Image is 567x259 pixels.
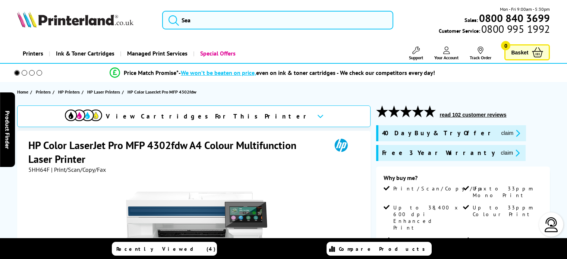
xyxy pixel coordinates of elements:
a: Support [409,47,423,60]
span: Mon - Fri 9:00am - 5:30pm [500,6,550,13]
span: HP Laser Printers [87,88,120,96]
div: Why buy me? [384,174,543,185]
span: 5HH64F [28,166,50,173]
a: Printers [17,44,49,63]
span: 40 Day Buy & Try Offer [382,129,495,138]
span: Product Finder [4,110,11,149]
span: Sales: [464,16,478,23]
h1: HP Color LaserJet Pro MFP 4302fdw A4 Colour Multifunction Laser Printer [28,138,324,166]
span: Up to 33ppm Mono Print [473,185,541,199]
span: Up to 33ppm Colour Print [473,204,541,218]
div: - even on ink & toner cartridges - We check our competitors every day! [179,69,435,76]
img: cmyk-icon.svg [65,110,102,121]
span: HP Color LaserJet Pro MFP 4302fdw [127,89,196,95]
a: Recently Viewed (4) [112,242,217,256]
span: | Print/Scan/Copy/Fax [51,166,106,173]
a: Special Offers [193,44,241,63]
a: 0800 840 3699 [478,15,550,22]
a: Printers [36,88,53,96]
span: Free 3 Year Warranty [382,149,495,157]
a: Track Order [470,47,491,60]
a: Printerland Logo [17,11,153,29]
span: Up to 38,400 x 600 dpi Enhanced Print [393,204,462,231]
span: Basket [511,47,528,57]
b: 0800 840 3699 [479,11,550,25]
span: HP Printers [58,88,80,96]
a: Compare Products [327,242,432,256]
a: Ink & Toner Cartridges [49,44,120,63]
span: Automatic Double Sided Scanning [473,237,541,257]
button: promo-description [499,149,522,157]
span: Your Account [434,55,459,60]
span: We won’t be beaten on price, [181,69,256,76]
a: Home [17,88,30,96]
span: Recently Viewed (4) [116,246,216,252]
button: read 102 customer reviews [438,111,509,118]
span: Price Match Promise* [124,69,179,76]
span: 0 [501,41,510,50]
span: Customer Service: [439,25,550,34]
span: Support [409,55,423,60]
a: Basket 0 [504,44,550,60]
button: promo-description [499,129,523,138]
span: Home [17,88,28,96]
img: HP [324,138,358,152]
img: Printerland Logo [17,11,133,28]
span: Printers [36,88,51,96]
span: Print/Scan/Copy/Fax [393,185,489,192]
a: HP Printers [58,88,82,96]
input: Sea [162,11,393,29]
span: Ink & Toner Cartridges [56,44,114,63]
span: 0800 995 1992 [480,25,550,32]
span: Compare Products [339,246,429,252]
span: View Cartridges For This Printer [106,112,311,120]
a: Managed Print Services [120,44,193,63]
img: user-headset-light.svg [544,217,559,232]
li: modal_Promise [4,66,541,79]
a: HP Laser Printers [87,88,122,96]
a: Your Account [434,47,459,60]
